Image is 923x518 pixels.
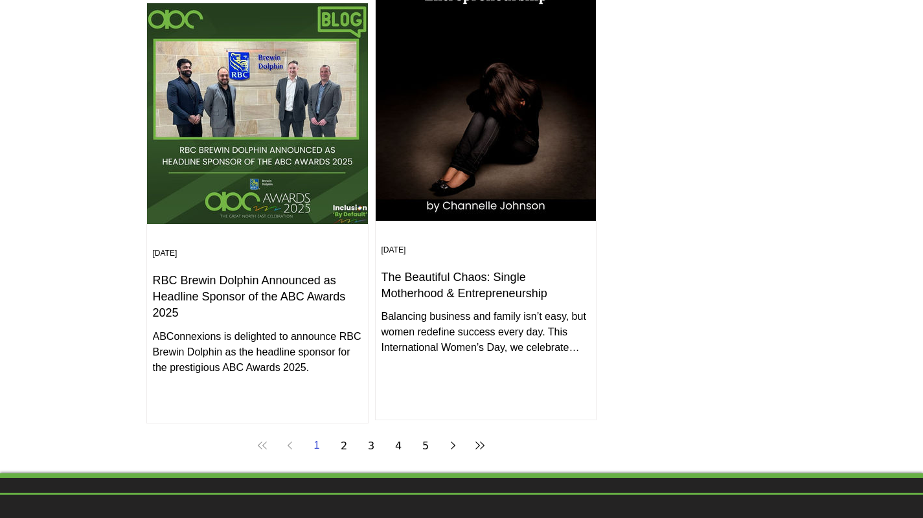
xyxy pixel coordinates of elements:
a: RBC Brewin Dolphin Announced as Headline Sponsor of the ABC Awards 2025 [153,273,362,322]
div: ABConnexions is delighted to announce RBC Brewin Dolphin as the headline sponsor for the prestigi... [153,329,362,376]
a: Last page [468,434,492,457]
a: The Beautiful Chaos: Single Motherhood & Entrepreneurship [382,269,590,302]
button: Page 1 [305,434,328,457]
a: Page 4 [387,434,410,457]
span: Mar 20 [153,249,177,258]
a: Next page [441,434,464,457]
span: Mar 7 [382,245,406,254]
div: Balancing business and family isn’t easy, but women redefine success every day. This Internationa... [382,309,590,355]
a: Page 5 [414,434,437,457]
a: Page 2 [332,434,356,457]
img: RBC Brewin Dolphin Announced as Headline Sponsor of the ABC Awards 2025 [146,3,369,225]
button: First page [251,434,274,457]
a: Page 3 [359,434,383,457]
button: Previous page [278,434,301,457]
